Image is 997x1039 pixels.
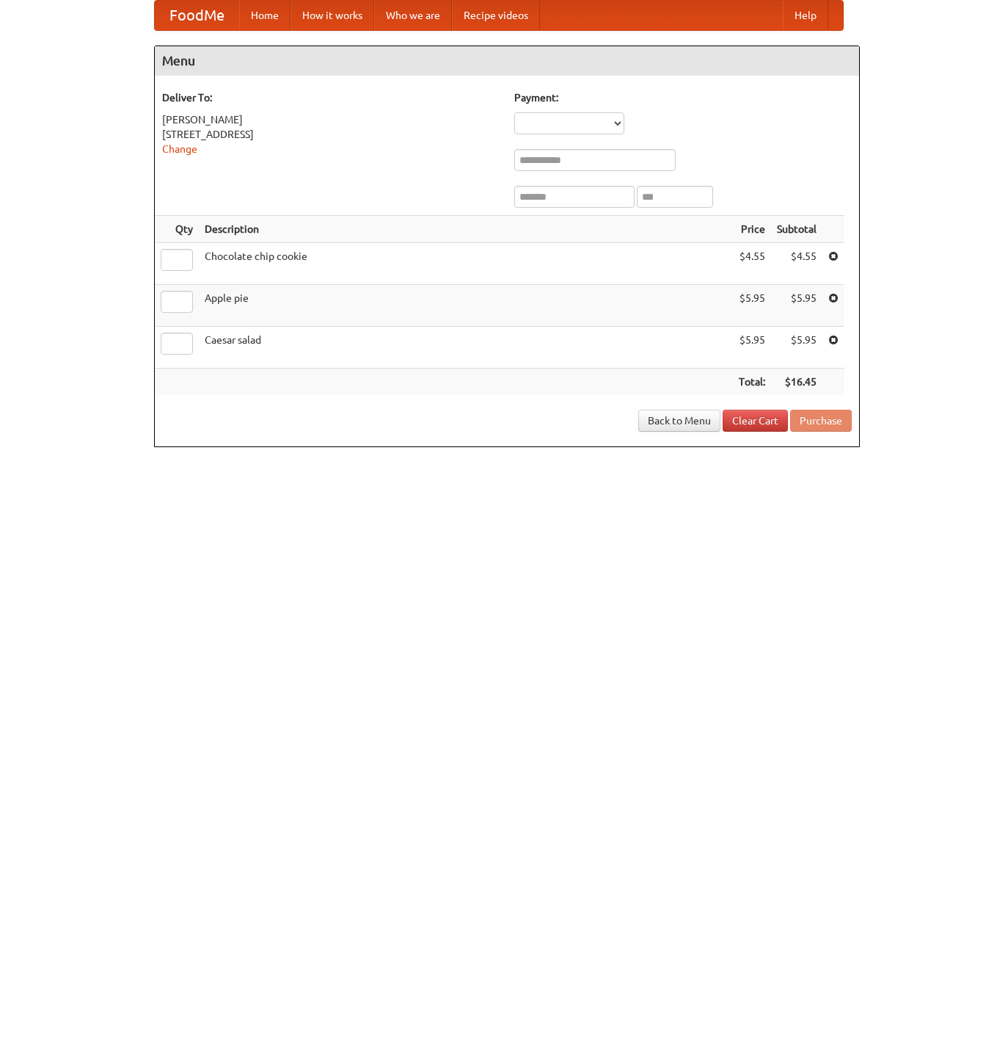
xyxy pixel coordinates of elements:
[733,327,771,369] td: $5.95
[199,216,733,243] th: Description
[162,143,197,155] a: Change
[452,1,540,30] a: Recipe videos
[771,243,822,285] td: $4.55
[733,369,771,396] th: Total:
[790,410,852,432] button: Purchase
[733,216,771,243] th: Price
[374,1,452,30] a: Who we are
[723,410,788,432] a: Clear Cart
[199,243,733,285] td: Chocolate chip cookie
[199,327,733,369] td: Caesar salad
[771,369,822,396] th: $16.45
[733,243,771,285] td: $4.55
[771,285,822,327] td: $5.95
[783,1,828,30] a: Help
[771,327,822,369] td: $5.95
[291,1,374,30] a: How it works
[155,216,199,243] th: Qty
[239,1,291,30] a: Home
[771,216,822,243] th: Subtotal
[162,90,500,105] h5: Deliver To:
[155,46,859,76] h4: Menu
[638,410,720,432] a: Back to Menu
[155,1,239,30] a: FoodMe
[514,90,852,105] h5: Payment:
[199,285,733,327] td: Apple pie
[162,112,500,127] div: [PERSON_NAME]
[733,285,771,327] td: $5.95
[162,127,500,142] div: [STREET_ADDRESS]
